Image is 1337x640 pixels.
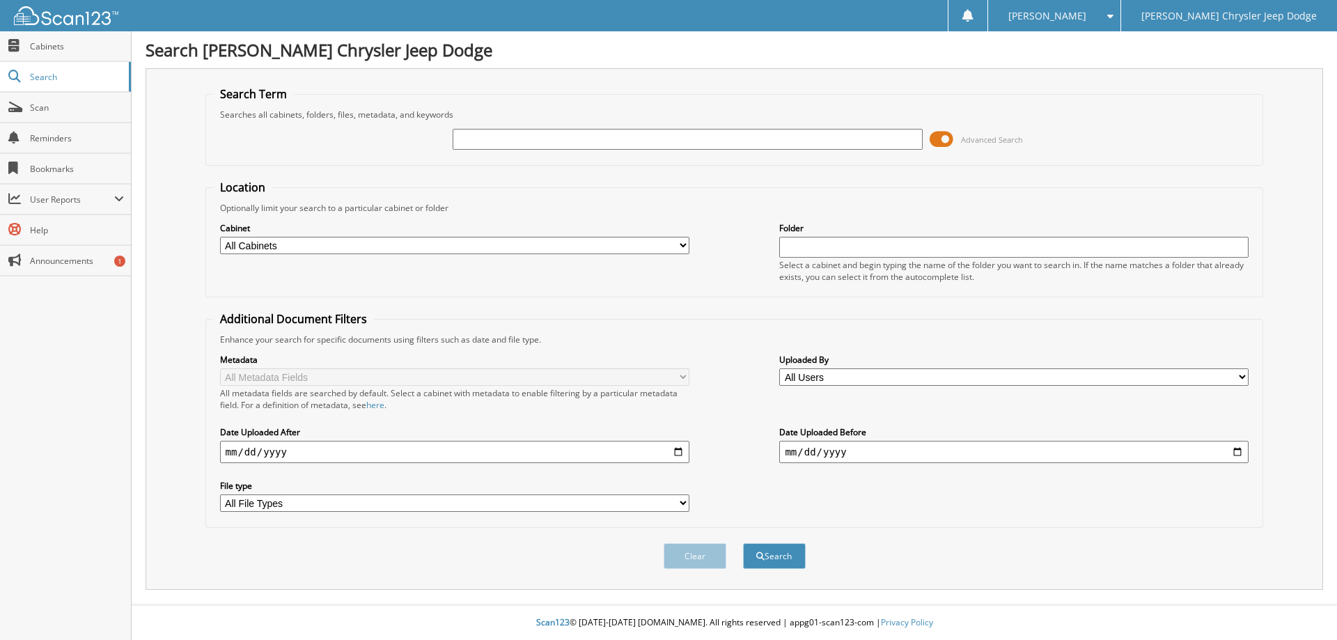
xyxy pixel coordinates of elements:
[743,543,806,569] button: Search
[536,616,570,628] span: Scan123
[30,40,124,52] span: Cabinets
[779,222,1249,234] label: Folder
[14,6,118,25] img: scan123-logo-white.svg
[664,543,726,569] button: Clear
[961,134,1023,145] span: Advanced Search
[220,354,689,366] label: Metadata
[779,354,1249,366] label: Uploaded By
[30,102,124,114] span: Scan
[213,202,1256,214] div: Optionally limit your search to a particular cabinet or folder
[30,132,124,144] span: Reminders
[30,224,124,236] span: Help
[213,180,272,195] legend: Location
[213,109,1256,120] div: Searches all cabinets, folders, files, metadata, and keywords
[881,616,933,628] a: Privacy Policy
[132,606,1337,640] div: © [DATE]-[DATE] [DOMAIN_NAME]. All rights reserved | appg01-scan123-com |
[30,163,124,175] span: Bookmarks
[220,441,689,463] input: start
[213,86,294,102] legend: Search Term
[220,222,689,234] label: Cabinet
[220,480,689,492] label: File type
[30,194,114,205] span: User Reports
[30,255,124,267] span: Announcements
[220,387,689,411] div: All metadata fields are searched by default. Select a cabinet with metadata to enable filtering b...
[114,256,125,267] div: 1
[1141,12,1317,20] span: [PERSON_NAME] Chrysler Jeep Dodge
[220,426,689,438] label: Date Uploaded After
[779,259,1249,283] div: Select a cabinet and begin typing the name of the folder you want to search in. If the name match...
[779,426,1249,438] label: Date Uploaded Before
[779,441,1249,463] input: end
[146,38,1323,61] h1: Search [PERSON_NAME] Chrysler Jeep Dodge
[213,311,374,327] legend: Additional Document Filters
[1008,12,1086,20] span: [PERSON_NAME]
[30,71,122,83] span: Search
[366,399,384,411] a: here
[213,334,1256,345] div: Enhance your search for specific documents using filters such as date and file type.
